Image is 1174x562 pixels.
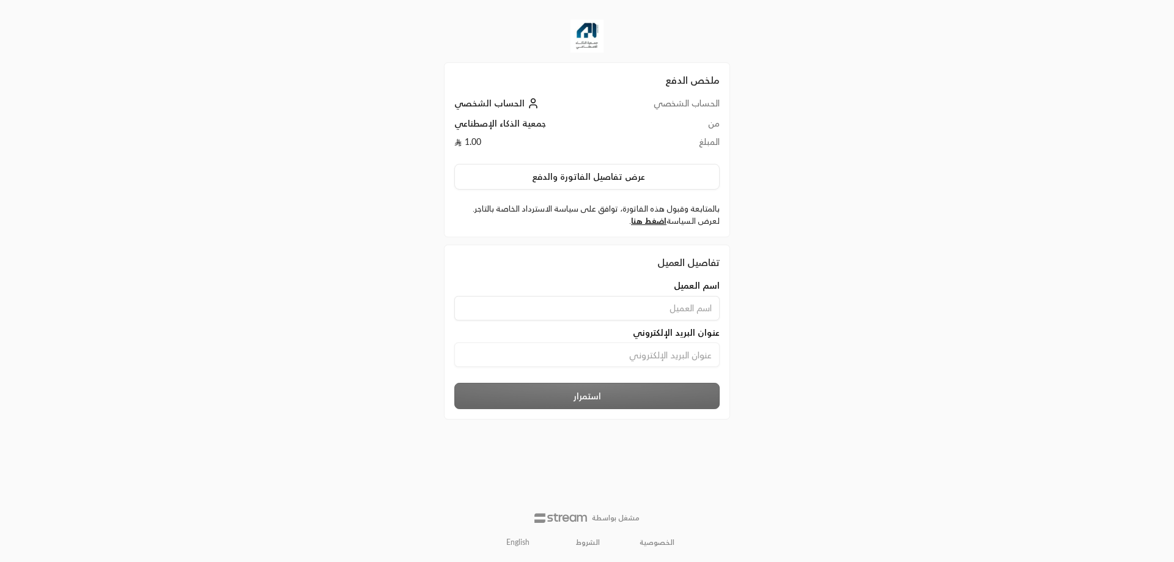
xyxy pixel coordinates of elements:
span: عنوان البريد الإلكتروني [633,327,720,339]
input: اسم العميل [454,296,720,320]
input: عنوان البريد الإلكتروني [454,342,720,367]
a: English [500,533,536,552]
td: من [608,117,720,136]
div: تفاصيل العميل [454,255,720,270]
span: الحساب الشخصي [454,98,525,108]
a: الخصوصية [640,538,674,547]
td: المبلغ [608,136,720,154]
span: اسم العميل [674,279,720,292]
td: الحساب الشخصي [608,97,720,117]
label: بالمتابعة وقبول هذه الفاتورة، توافق على سياسة الاسترداد الخاصة بالتاجر. لعرض السياسة . [454,203,720,227]
img: Company Logo [570,20,604,53]
td: 1.00 [454,136,608,154]
button: عرض تفاصيل الفاتورة والدفع [454,164,720,190]
h2: ملخص الدفع [454,73,720,87]
a: اضغط هنا [631,216,666,226]
a: الشروط [576,538,600,547]
p: مشغل بواسطة [592,513,640,523]
a: الحساب الشخصي [454,98,542,108]
td: جمعية الذكاء الإصطناعي [454,117,608,136]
